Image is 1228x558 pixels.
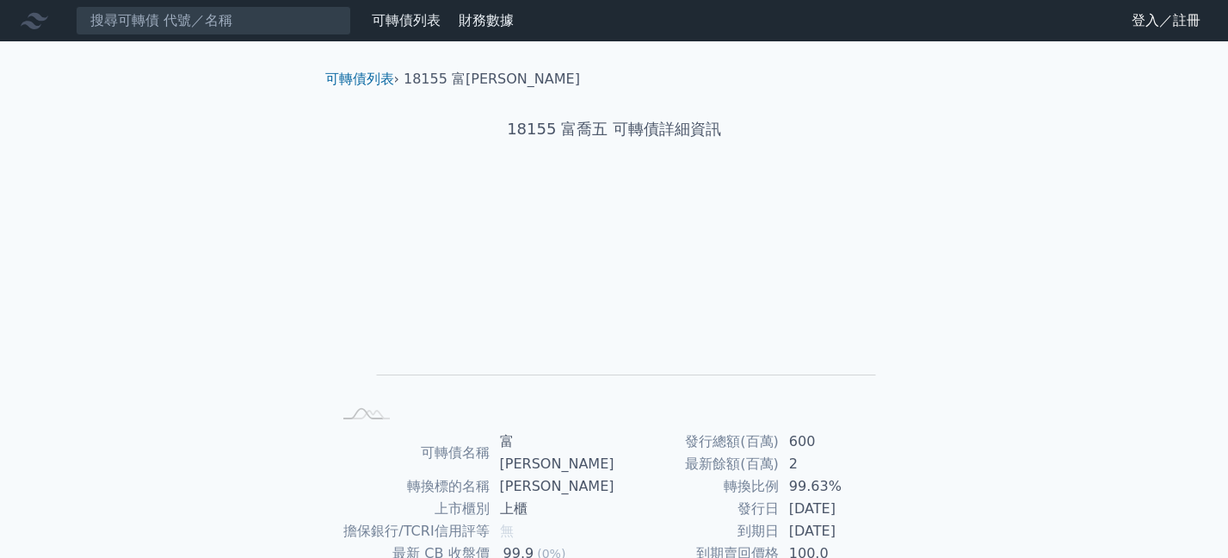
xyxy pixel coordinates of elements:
td: 上市櫃別 [332,498,490,520]
td: 轉換標的名稱 [332,475,490,498]
a: 可轉債列表 [325,71,394,87]
a: 財務數據 [459,12,514,28]
td: [PERSON_NAME] [490,475,614,498]
h1: 18155 富喬五 可轉債詳細資訊 [312,117,917,141]
td: 發行日 [614,498,779,520]
td: 富[PERSON_NAME] [490,431,614,475]
td: 發行總額(百萬) [614,431,779,453]
td: [DATE] [779,520,897,542]
input: 搜尋可轉債 代號／名稱 [76,6,351,35]
td: [DATE] [779,498,897,520]
td: 600 [779,431,897,453]
g: Chart [360,195,876,400]
td: 可轉債名稱 [332,431,490,475]
span: 無 [500,523,514,539]
li: 18155 富[PERSON_NAME] [404,69,580,90]
td: 2 [779,453,897,475]
a: 登入／註冊 [1118,7,1214,34]
td: 上櫃 [490,498,614,520]
td: 到期日 [614,520,779,542]
td: 99.63% [779,475,897,498]
td: 最新餘額(百萬) [614,453,779,475]
td: 擔保銀行/TCRI信用評等 [332,520,490,542]
td: 轉換比例 [614,475,779,498]
li: › [325,69,399,90]
a: 可轉債列表 [372,12,441,28]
